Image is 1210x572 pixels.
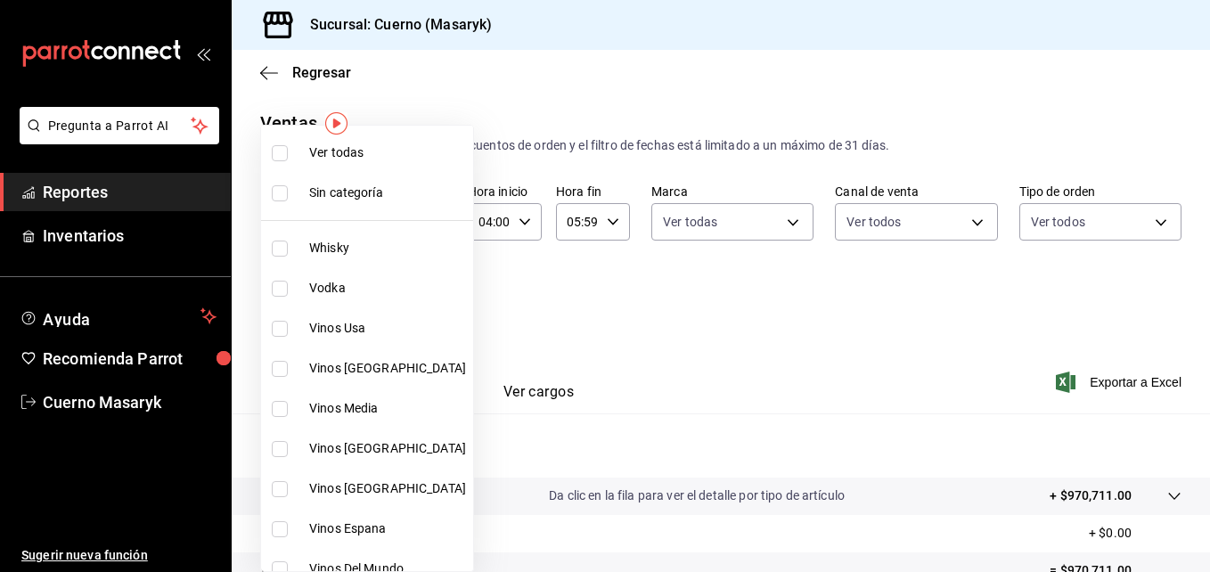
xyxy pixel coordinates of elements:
[309,239,466,257] span: Whisky
[309,279,466,298] span: Vodka
[309,143,466,162] span: Ver todas
[325,112,347,135] img: Tooltip marker
[309,519,466,538] span: Vinos Espana
[309,359,466,378] span: Vinos [GEOGRAPHIC_DATA]
[309,399,466,418] span: Vinos Media
[309,479,466,498] span: Vinos [GEOGRAPHIC_DATA]
[309,319,466,338] span: Vinos Usa
[309,439,466,458] span: Vinos [GEOGRAPHIC_DATA]
[309,184,466,202] span: Sin categoría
